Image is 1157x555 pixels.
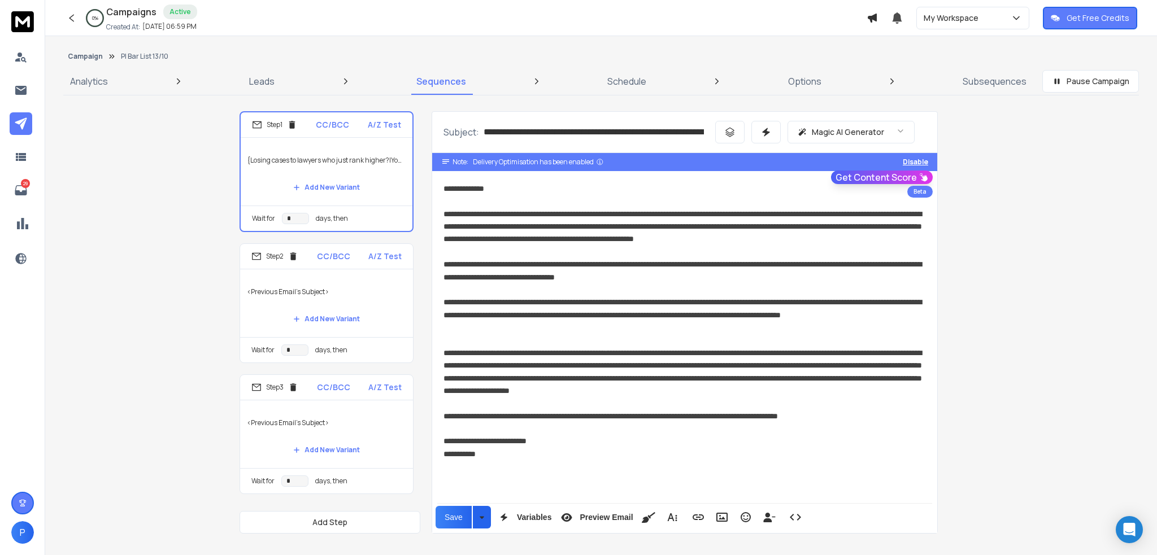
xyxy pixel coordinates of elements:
[21,179,30,188] p: 29
[735,506,756,528] button: Emoticons
[1116,516,1143,543] div: Open Intercom Messenger
[453,158,468,167] span: Note:
[556,506,635,528] button: Preview Email
[249,75,275,88] p: Leads
[121,52,168,61] p: PI Bar List 13/10
[436,506,472,528] button: Save
[284,176,369,199] button: Add New Variant
[68,52,103,61] button: Campaign
[315,477,347,486] p: days, then
[493,506,554,528] button: Variables
[11,521,34,544] button: P
[251,251,298,261] div: Step 2
[251,346,275,355] p: Wait for
[252,214,275,223] p: Wait for
[317,251,350,262] p: CC/BCC
[247,145,406,176] p: {Losing cases to lawyers who just rank higher?|Your competitors are stealing your accident cases|...
[607,75,646,88] p: Schedule
[443,125,479,139] p: Subject:
[251,477,275,486] p: Wait for
[688,506,709,528] button: Insert Link (Ctrl+K)
[63,68,115,95] a: Analytics
[956,68,1033,95] a: Subsequences
[240,511,420,534] button: Add Step
[368,382,402,393] p: A/Z Test
[317,382,350,393] p: CC/BCC
[515,513,554,522] span: Variables
[284,439,369,461] button: Add New Variant
[315,346,347,355] p: days, then
[106,5,156,19] h1: Campaigns
[1042,70,1139,93] button: Pause Campaign
[316,119,349,130] p: CC/BCC
[142,22,197,31] p: [DATE] 06:59 PM
[240,111,414,232] li: Step1CC/BCCA/Z Test{Losing cases to lawyers who just rank higher?|Your competitors are stealing y...
[907,186,933,198] div: Beta
[10,179,32,202] a: 29
[601,68,653,95] a: Schedule
[473,158,604,167] div: Delivery Optimisation has been enabled
[711,506,733,528] button: Insert Image (Ctrl+P)
[240,243,414,363] li: Step2CC/BCCA/Z Test<Previous Email's Subject>Add New VariantWait fordays, then
[368,119,401,130] p: A/Z Test
[242,68,281,95] a: Leads
[247,276,406,308] p: <Previous Email's Subject>
[252,120,297,130] div: Step 1
[92,15,98,21] p: 0 %
[831,171,933,184] button: Get Content Score
[812,126,884,138] p: Magic AI Generator
[638,506,659,528] button: Clean HTML
[284,308,369,330] button: Add New Variant
[106,23,140,32] p: Created At:
[785,506,806,528] button: Code View
[788,75,821,88] p: Options
[163,5,197,19] div: Active
[924,12,983,24] p: My Workspace
[1043,7,1137,29] button: Get Free Credits
[247,407,406,439] p: <Previous Email's Subject>
[788,121,915,143] button: Magic AI Generator
[963,75,1026,88] p: Subsequences
[251,382,298,392] div: Step 3
[781,68,828,95] a: Options
[70,75,108,88] p: Analytics
[1067,12,1129,24] p: Get Free Credits
[577,513,635,522] span: Preview Email
[903,158,928,167] button: Disable
[759,506,780,528] button: Insert Unsubscribe Link
[316,214,348,223] p: days, then
[410,68,473,95] a: Sequences
[240,374,414,494] li: Step3CC/BCCA/Z Test<Previous Email's Subject>Add New VariantWait fordays, then
[368,251,402,262] p: A/Z Test
[416,75,466,88] p: Sequences
[662,506,683,528] button: More Text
